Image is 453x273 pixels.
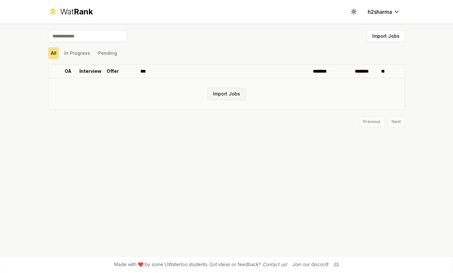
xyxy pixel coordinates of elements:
button: In Progress [62,47,93,59]
p: Interview [79,68,101,74]
button: Pending [95,47,120,59]
a: Contact us! [262,262,287,267]
button: Import Jobs [367,30,405,42]
span: Rank [74,7,93,16]
p: OA [65,68,72,74]
div: Join our discord! [292,261,329,268]
div: Wat [60,7,93,17]
button: h2sharma [362,6,405,18]
button: All [48,47,59,59]
p: Offer [107,68,119,74]
span: h2sharma [368,8,392,16]
button: Import Jobs [207,88,246,100]
a: WatRank [48,7,93,17]
span: Made with ❤️ by some UWaterloo students. Got ideas or feedback? [114,261,287,268]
